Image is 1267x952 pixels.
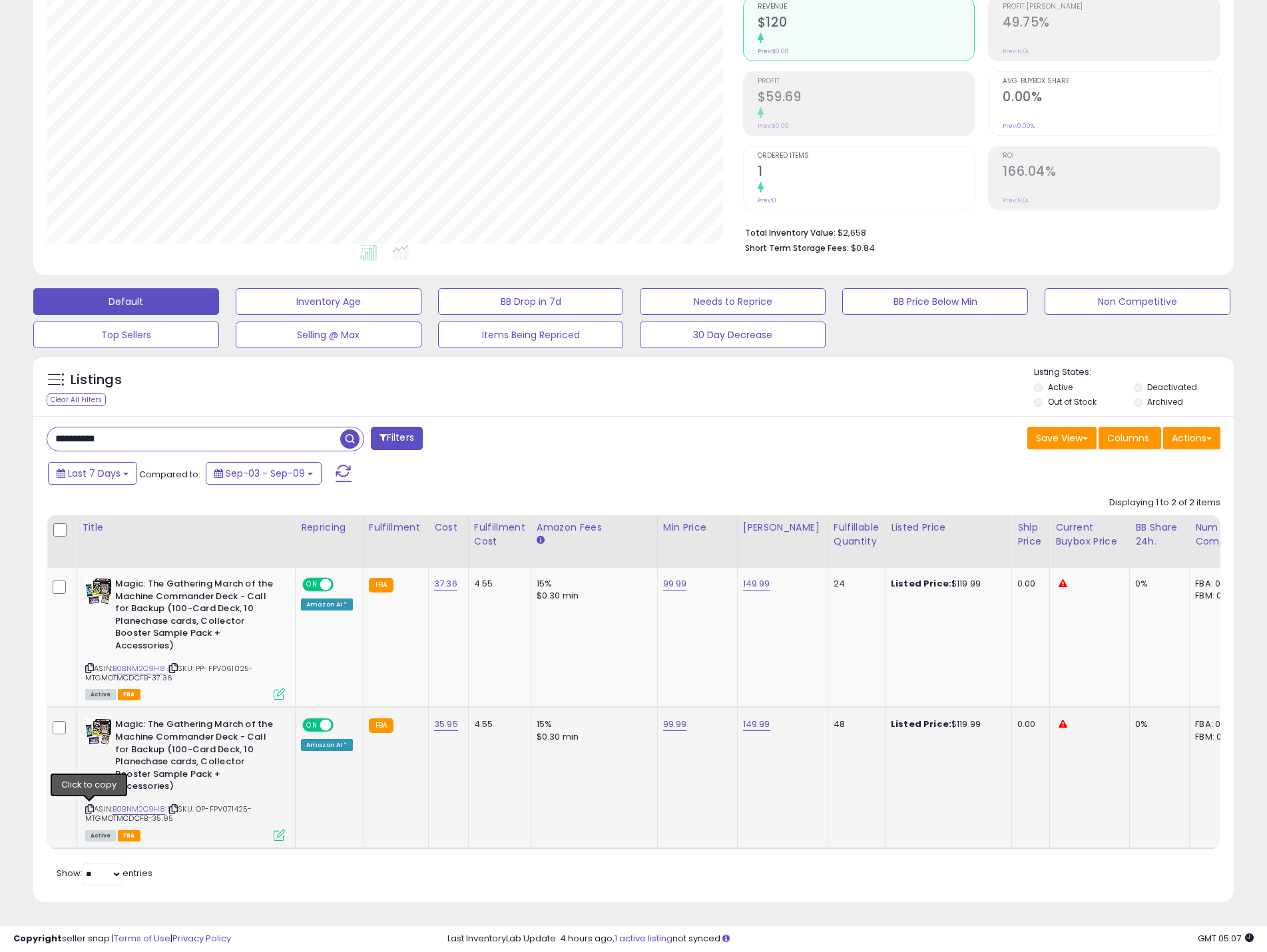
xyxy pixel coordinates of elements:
button: Save View [1027,427,1097,449]
div: BB Share 24h. [1135,521,1184,549]
div: FBA: 0 [1195,578,1239,590]
button: Columns [1099,427,1161,449]
div: FBM: 0 [1195,590,1239,602]
div: Title [82,521,290,535]
a: 99.99 [663,718,687,731]
span: OFF [332,579,353,591]
small: Prev: 0 [758,196,776,204]
span: Revenue [758,3,975,11]
div: 24 [834,578,875,590]
img: 61NsQ4c3KqL._SL40_.jpg [85,578,112,604]
div: 4.55 [474,718,521,730]
div: seller snap | | [13,933,231,945]
div: Repricing [301,521,358,535]
div: 48 [834,718,875,730]
b: Magic: The Gathering March of the Machine Commander Deck - Call for Backup (100-Card Deck, 10 Pla... [115,578,277,655]
h2: 0.00% [1003,89,1220,107]
span: Sep-03 - Sep-09 [226,467,305,480]
div: $119.99 [891,578,1001,590]
div: Cost [434,521,463,535]
h2: $59.69 [758,89,975,107]
small: FBA [369,718,393,733]
div: 15% [537,578,647,590]
button: Last 7 Days [48,462,137,485]
small: FBA [369,578,393,593]
a: 35.95 [434,718,458,731]
div: Current Buybox Price [1055,521,1124,549]
span: Show: entries [57,867,152,879]
small: Prev: $0.00 [758,47,789,55]
button: Top Sellers [33,322,219,348]
span: OFF [332,720,353,731]
img: 61NsQ4c3KqL._SL40_.jpg [85,718,112,745]
span: $0.84 [851,242,875,254]
span: Columns [1107,431,1149,445]
button: BB Price Below Min [842,288,1028,315]
small: Prev: 0.00% [1003,122,1035,130]
div: Displaying 1 to 2 of 2 items [1109,497,1220,509]
div: Ship Price [1017,521,1044,549]
span: All listings currently available for purchase on Amazon [85,689,116,700]
div: Num of Comp. [1195,521,1244,549]
span: Profit [PERSON_NAME] [1003,3,1220,11]
div: Clear All Filters [47,393,106,406]
div: Amazon AI * [301,598,353,610]
h2: 1 [758,164,975,182]
div: 0.00 [1017,578,1039,590]
div: 4.55 [474,578,521,590]
h2: 166.04% [1003,164,1220,182]
b: Listed Price: [891,577,951,590]
span: 2025-09-17 05:07 GMT [1198,932,1254,945]
div: 15% [537,718,647,730]
div: $119.99 [891,718,1001,730]
small: Prev: N/A [1003,47,1029,55]
button: 30 Day Decrease [640,322,826,348]
small: Amazon Fees. [537,535,545,547]
div: ASIN: [85,578,285,698]
li: $2,658 [745,224,1210,240]
b: Short Term Storage Fees: [745,242,849,254]
span: ROI [1003,152,1220,160]
span: ON [304,720,320,731]
span: | SKU: OP-FPV071425-MTGMOTMCDCFB-35.95 [85,804,252,824]
h2: $120 [758,15,975,33]
a: Privacy Policy [172,932,231,945]
h5: Listings [71,371,122,389]
div: Listed Price [891,521,1006,535]
span: Ordered Items [758,152,975,160]
div: $0.30 min [537,731,647,743]
b: Listed Price: [891,718,951,730]
span: FBA [118,689,140,700]
div: $0.30 min [537,590,647,602]
div: 0% [1135,578,1179,590]
button: Selling @ Max [236,322,421,348]
div: Amazon Fees [537,521,652,535]
label: Active [1048,381,1073,393]
a: 149.99 [743,718,770,731]
label: Archived [1147,396,1183,407]
button: Non Competitive [1045,288,1230,315]
button: Default [33,288,219,315]
button: Actions [1163,427,1220,449]
span: FBA [118,830,140,841]
small: Prev: $0.00 [758,122,789,130]
label: Deactivated [1147,381,1197,393]
span: Profit [758,78,975,85]
span: Avg. Buybox Share [1003,78,1220,85]
a: 37.36 [434,577,457,591]
strong: Copyright [13,932,62,945]
a: 99.99 [663,577,687,591]
span: ON [304,579,320,591]
div: ASIN: [85,718,285,839]
div: Min Price [663,521,732,535]
div: Amazon AI * [301,739,353,751]
button: Inventory Age [236,288,421,315]
b: Magic: The Gathering March of the Machine Commander Deck - Call for Backup (100-Card Deck, 10 Pla... [115,718,277,796]
small: Prev: N/A [1003,196,1029,204]
div: Fulfillable Quantity [834,521,880,549]
a: Terms of Use [114,932,170,945]
div: FBM: 0 [1195,731,1239,743]
button: Needs to Reprice [640,288,826,315]
label: Out of Stock [1048,396,1097,407]
h2: 49.75% [1003,15,1220,33]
